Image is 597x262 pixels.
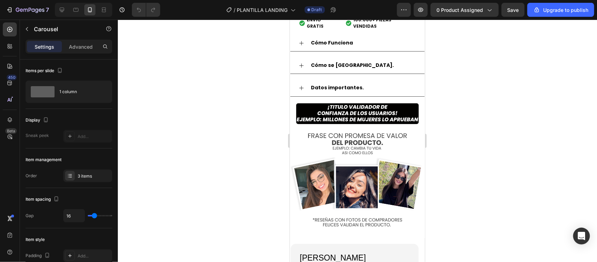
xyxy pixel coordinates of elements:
[21,20,63,27] strong: Cómo Funciona
[237,6,288,14] span: PLANTILLA LANDING
[34,25,93,33] p: Carousel
[26,195,61,204] div: Item spacing
[21,64,74,71] strong: Datos importantes.
[26,116,50,125] div: Display
[78,173,111,179] div: 3 items
[533,6,588,14] div: Upgrade to publish
[3,3,52,17] button: 7
[26,236,45,243] div: Item style
[573,228,590,244] div: Open Intercom Messenger
[59,84,102,100] div: 1 column
[69,43,93,50] p: Advanced
[9,233,120,244] h2: [PERSON_NAME]
[502,3,525,17] button: Save
[21,42,104,49] strong: Cómo se [GEOGRAPHIC_DATA].
[234,6,236,14] span: /
[46,6,49,14] p: 7
[312,7,322,13] span: Draft
[527,3,594,17] button: Upgrade to publish
[5,128,17,134] div: Beta
[436,6,483,14] span: 0 product assigned
[26,251,51,261] div: Padding
[26,66,64,76] div: Items per slide
[7,75,17,80] div: 450
[26,157,62,163] div: Item management
[507,7,519,13] span: Save
[290,20,425,262] iframe: Design area
[132,3,160,17] div: Undo/Redo
[64,209,85,222] input: Auto
[35,43,54,50] p: Settings
[26,213,34,219] div: Gap
[26,132,49,139] div: Sneak peek
[26,173,37,179] div: Order
[431,3,499,17] button: 0 product assigned
[78,253,111,259] div: Add...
